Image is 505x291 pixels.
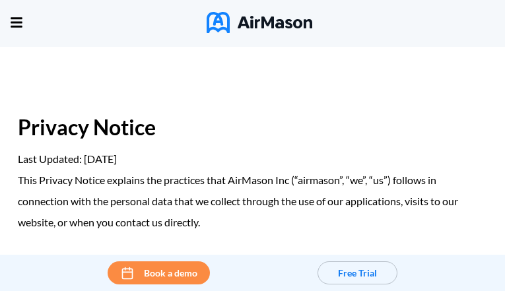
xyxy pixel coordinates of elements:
[318,261,397,284] button: Free Trial
[18,106,487,148] h1: Privacy Notice
[207,12,312,33] img: AirMason Logo
[18,170,487,233] p: This Privacy Notice explains the practices that AirMason Inc (“airmason”, “we”, “us”) follows in ...
[108,261,210,284] button: Book a demo
[18,148,487,170] p: Last Updated: [DATE]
